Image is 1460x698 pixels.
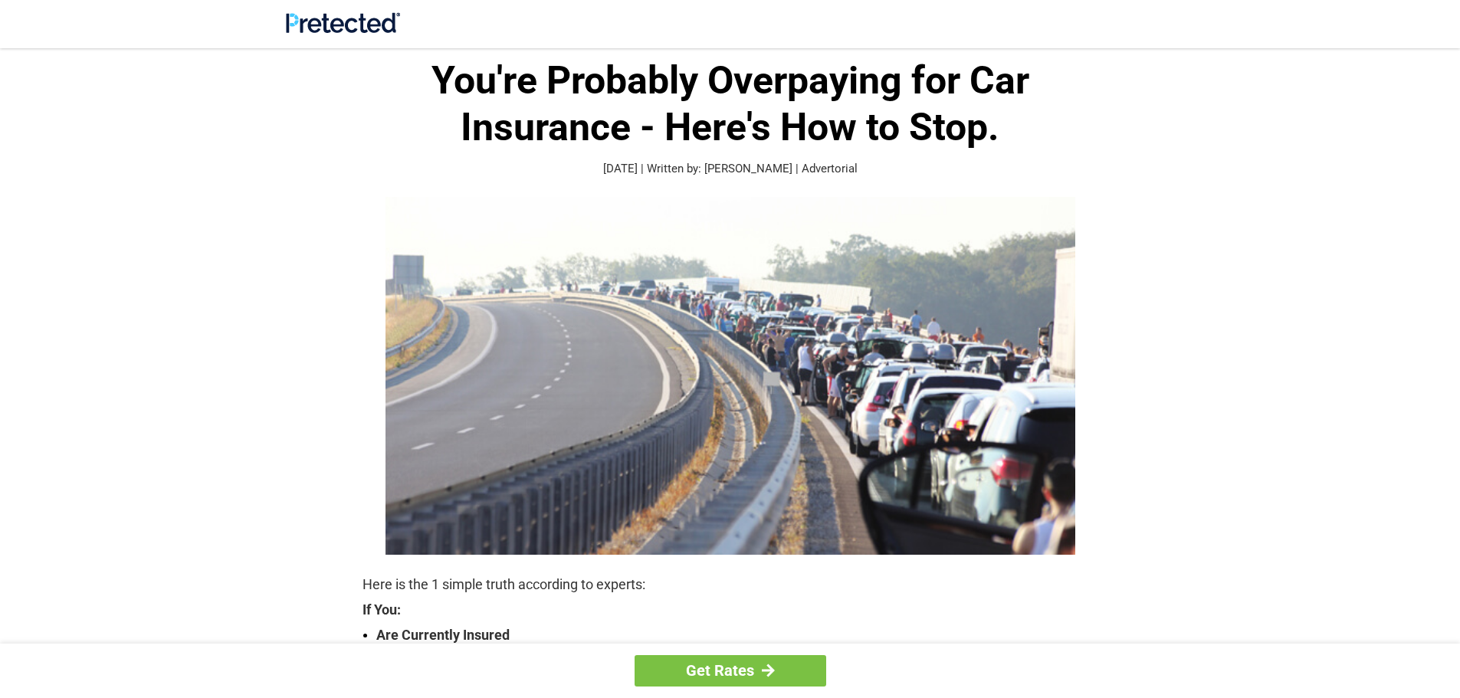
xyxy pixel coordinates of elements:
a: Get Rates [635,655,826,687]
strong: If You: [363,603,1098,617]
p: [DATE] | Written by: [PERSON_NAME] | Advertorial [363,160,1098,178]
img: Site Logo [286,12,400,33]
h1: You're Probably Overpaying for Car Insurance - Here's How to Stop. [363,57,1098,151]
a: Site Logo [286,21,400,36]
p: Here is the 1 simple truth according to experts: [363,574,1098,595]
strong: Are Currently Insured [376,624,1098,646]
